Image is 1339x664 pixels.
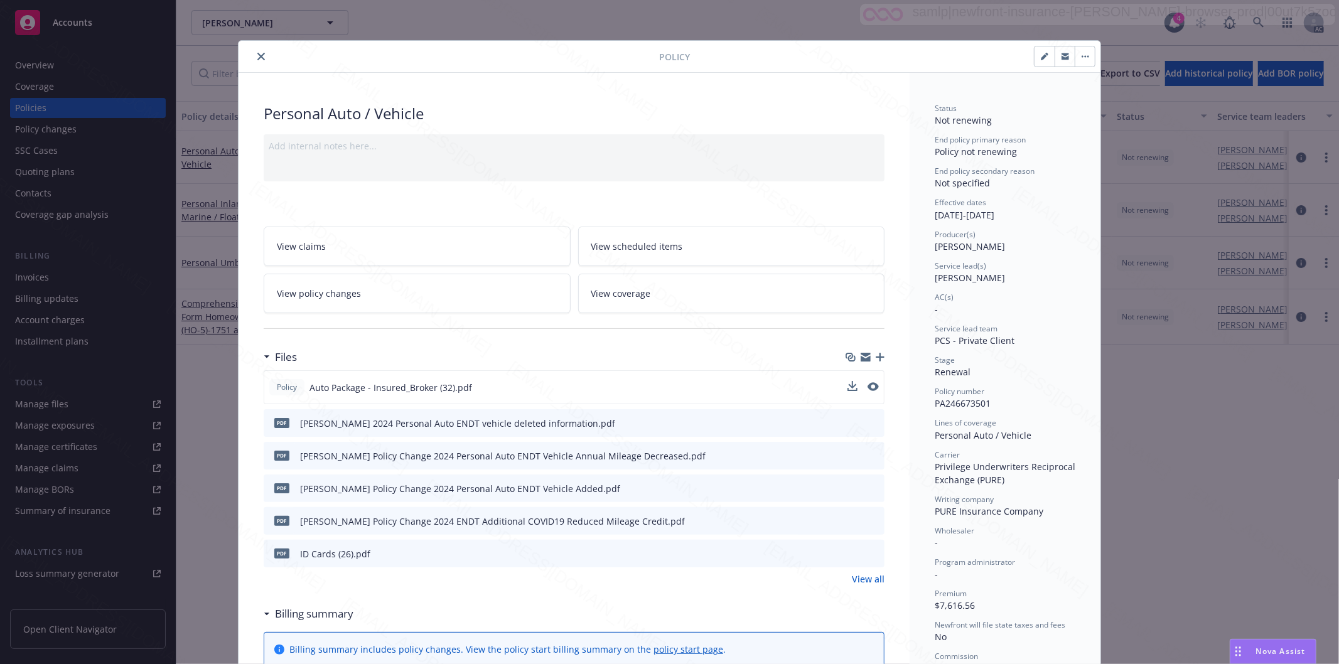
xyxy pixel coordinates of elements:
span: Service lead team [935,323,998,334]
span: Policy [274,382,299,393]
span: PA246673501 [935,397,991,409]
span: Policy number [935,386,984,397]
div: [PERSON_NAME] Policy Change 2024 ENDT Additional COVID19 Reduced Mileage Credit.pdf [300,515,685,528]
a: View coverage [578,274,885,313]
button: Nova Assist [1230,639,1316,664]
div: [PERSON_NAME] Policy Change 2024 Personal Auto ENDT Vehicle Annual Mileage Decreased.pdf [300,449,706,463]
span: pdf [274,483,289,493]
button: download file [847,381,858,391]
span: Renewal [935,366,971,378]
div: ID Cards (26).pdf [300,547,370,560]
span: View scheduled items [591,240,683,253]
span: Auto Package - Insured_Broker (32).pdf [309,381,472,394]
span: pdf [274,516,289,525]
span: Not renewing [935,114,992,126]
button: download file [848,449,858,463]
div: Drag to move [1230,640,1246,663]
span: [PERSON_NAME] [935,272,1005,284]
a: View scheduled items [578,227,885,266]
span: End policy secondary reason [935,166,1035,176]
span: Commission [935,651,978,661]
span: View policy changes [277,287,361,300]
span: Policy not renewing [935,146,1017,158]
span: Wholesaler [935,525,974,536]
button: preview file [868,382,879,391]
span: View claims [277,240,326,253]
button: download file [848,417,858,430]
h3: Billing summary [275,606,353,622]
span: Writing company [935,494,994,505]
span: pdf [274,549,289,558]
button: preview file [868,482,879,495]
span: Producer(s) [935,229,976,240]
span: Policy [659,50,690,63]
span: $7,616.56 [935,599,975,611]
span: pdf [274,451,289,460]
button: preview file [868,515,879,528]
div: Billing summary [264,606,353,622]
button: download file [848,482,858,495]
span: Lines of coverage [935,417,996,428]
span: pdf [274,418,289,427]
div: [PERSON_NAME] 2024 Personal Auto ENDT vehicle deleted information.pdf [300,417,615,430]
button: preview file [868,449,879,463]
div: [PERSON_NAME] Policy Change 2024 Personal Auto ENDT Vehicle Added.pdf [300,482,620,495]
span: AC(s) [935,292,954,303]
div: Personal Auto / Vehicle [264,103,885,124]
span: Nova Assist [1256,646,1306,656]
button: preview file [868,417,879,430]
button: close [254,49,269,64]
span: PURE Insurance Company [935,505,1043,517]
span: Premium [935,588,967,599]
span: - [935,537,938,549]
span: - [935,568,938,580]
span: View coverage [591,287,651,300]
button: preview file [868,381,879,394]
span: Newfront will file state taxes and fees [935,619,1065,630]
span: [PERSON_NAME] [935,240,1005,252]
span: Stage [935,355,955,365]
span: Service lead(s) [935,260,986,271]
span: No [935,631,947,643]
span: - [935,303,938,315]
div: Billing summary includes policy changes. View the policy start billing summary on the . [289,643,726,656]
div: Files [264,349,297,365]
span: PCS - Private Client [935,335,1014,346]
a: View all [852,572,885,586]
span: Status [935,103,957,114]
button: download file [847,381,858,394]
button: download file [848,547,858,560]
a: policy start page [653,643,723,655]
span: Not specified [935,177,990,189]
a: View claims [264,227,571,266]
span: Personal Auto / Vehicle [935,429,1031,441]
button: preview file [868,547,879,560]
span: Program administrator [935,557,1015,567]
div: Add internal notes here... [269,139,879,153]
div: [DATE] - [DATE] [935,197,1075,221]
span: End policy primary reason [935,134,1026,145]
span: Effective dates [935,197,986,208]
span: Privilege Underwriters Reciprocal Exchange (PURE) [935,461,1078,486]
a: View policy changes [264,274,571,313]
span: Carrier [935,449,960,460]
h3: Files [275,349,297,365]
button: download file [848,515,858,528]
